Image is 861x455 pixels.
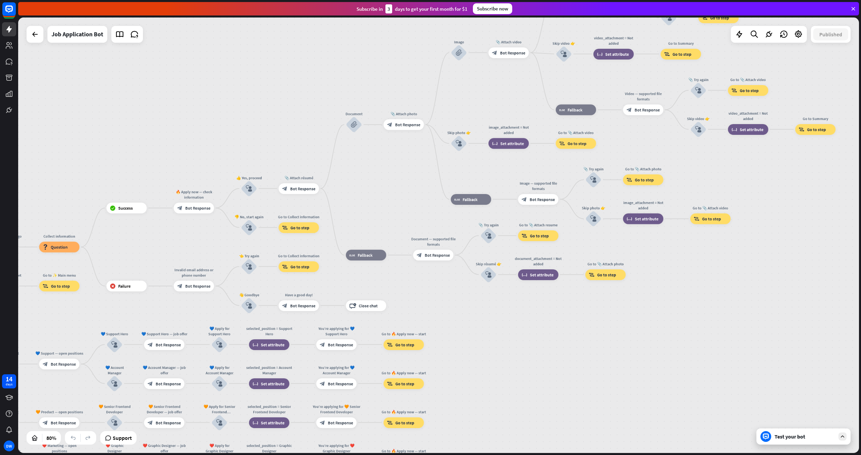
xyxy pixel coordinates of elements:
div: image_attachment = Not added [619,200,667,211]
i: block_user_input [485,232,492,239]
div: 💙 Apply for Support Hero [203,326,235,337]
i: block_user_input [216,380,223,387]
span: Bot Response [156,342,181,347]
div: 💙 Account Manager — job offer [140,365,188,376]
div: Image [443,39,475,45]
div: 🧡 Senior Frontend Developer [98,404,130,415]
div: 80% [44,432,58,443]
i: block_bot_response [522,197,527,202]
i: block_goto [702,15,708,21]
span: Set attribute [635,216,659,222]
i: block_bot_response [282,186,288,191]
i: block_user_input [590,216,597,222]
i: block_goto [799,127,804,132]
i: block_user_input [111,341,118,348]
div: You’re applying for ❤️ Graphic Designer [312,443,361,454]
i: block_bot_response [627,107,632,113]
button: Open LiveChat chat widget [5,3,26,23]
i: block_goto [559,141,565,146]
i: block_user_input [111,419,118,426]
div: DW [4,441,14,451]
span: Bot Response [328,381,353,386]
div: ❤️ Graphic Designer [98,443,130,454]
i: block_user_input [666,14,672,21]
div: Skip video 👉 [682,116,714,121]
div: 💙 Support — open positions [35,351,83,356]
div: 👎 No, start again [233,214,265,220]
i: block_goto [387,381,393,386]
div: Go to 🔥 Apply now — start [379,448,428,454]
span: Bot Response [328,420,353,425]
div: Go to ✨ Main menu [35,273,83,278]
div: 📎 Try again [577,166,609,172]
span: Go to step [740,88,759,93]
i: block_goto [732,88,737,93]
span: Bot Response [156,420,181,425]
i: block_fallback [349,253,355,258]
i: block_set_attribute [253,420,258,425]
i: block_user_input [216,341,223,348]
span: Bot Response [500,50,525,55]
span: Go to step [673,51,691,57]
div: 💙 Apply for Account Manager [203,365,235,376]
i: block_user_input [216,419,223,426]
i: block_fallback [454,197,460,202]
div: selected_position = Account Manager [245,365,293,376]
div: You’re applying for 🧡 Senior Frontend Developer [312,404,361,415]
i: block_bot_response [282,303,288,308]
span: Success [118,205,133,211]
div: You’re applying for 💙 Support Hero [312,326,361,337]
div: ❤️ Marketing — open positions [35,443,83,454]
div: Go to 🔥 Apply now — start [379,331,428,337]
i: block_user_input [590,177,597,183]
i: block_set_attribute [522,272,527,277]
div: 3 [385,4,392,13]
i: block_user_input [485,271,492,278]
div: 14 [6,376,12,382]
div: 📎 Attach video [484,39,533,45]
i: block_bot_response [177,283,183,289]
i: block_goto [627,177,632,183]
i: block_goto [282,264,288,269]
div: Document — supported file formats [409,236,457,247]
div: 💙 Account Manager [98,365,130,376]
span: Question [51,244,68,250]
div: selected_position = Senior Frontend Developer [245,404,293,415]
i: block_user_input [561,51,567,57]
i: block_set_attribute [597,51,603,57]
div: Test your bot [775,433,835,440]
span: Set attribute [605,51,629,57]
span: Support [113,432,132,443]
i: block_set_attribute [627,216,632,222]
span: Go to step [396,342,414,347]
span: Fallback [568,107,583,113]
div: selected_position = Support Hero [245,326,293,337]
div: 🧡 Product — open positions [35,409,83,415]
span: Set attribute [261,381,285,386]
span: Set attribute [740,127,763,132]
i: block_close_chat [349,303,356,308]
span: Bot Response [185,283,211,289]
div: Subscribe in days to get your first month for $1 [357,4,467,13]
div: 👍 Yes, proceed [233,175,265,181]
span: Go to step [51,283,70,289]
span: Set attribute [530,272,554,277]
span: Go to step [597,272,616,277]
div: Skip video 👉 [548,41,580,46]
span: Go to step [710,15,729,21]
span: Go to step [291,264,309,269]
div: Go to Summary [657,41,705,46]
span: Go to step [291,225,309,230]
div: 👋 Goodbye [233,292,265,298]
i: block_bot_response [177,205,183,211]
div: 📎 Attach résumé [274,175,323,181]
i: block_goto [664,51,670,57]
i: block_bot_response [43,420,48,425]
span: Failure [118,283,131,289]
i: block_user_input [695,126,702,132]
div: Go to 📎 Attach video [686,205,735,211]
div: Have a good day! [274,292,323,298]
div: 📎 Try again [472,222,504,228]
i: block_bot_response [417,253,422,258]
div: 📎 Try again [682,77,714,82]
